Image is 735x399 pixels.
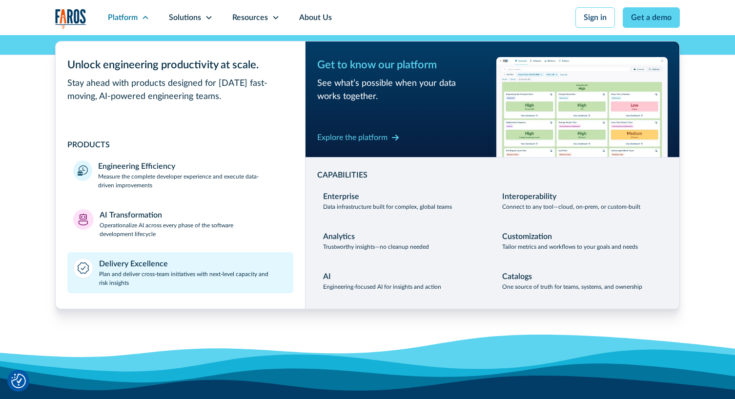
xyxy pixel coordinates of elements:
a: EnterpriseData infrastructure built for complex, global teams [317,185,489,217]
a: CatalogsOne source of truth for teams, systems, and ownership [496,265,668,297]
p: Tailor metrics and workflows to your goals and needs [502,242,638,251]
div: Solutions [169,12,201,23]
div: Customization [502,231,552,242]
div: Interoperability [502,191,556,202]
div: PRODUCTS [67,139,293,151]
a: InteroperabilityConnect to any tool—cloud, on-prem, or custom-built [496,185,668,217]
p: Engineering-focused AI for insights and action [323,282,441,291]
p: Trustworthy insights—no cleanup needed [323,242,429,251]
div: Platform [108,12,138,23]
p: Measure the complete developer experience and execute data-driven improvements [98,172,287,190]
div: See what’s possible when your data works together. [317,77,489,103]
a: home [55,9,86,29]
p: Plan and deliver cross-team initiatives with next-level capacity and risk insights [99,270,288,287]
div: Delivery Excellence [99,258,168,270]
img: Workflow productivity trends heatmap chart [496,57,668,157]
p: Data infrastructure built for complex, global teams [323,202,452,211]
div: Catalogs [502,271,532,282]
div: CAPABILITIES [317,169,668,181]
div: Resources [232,12,268,23]
div: AI Transformation [100,209,162,221]
p: One source of truth for teams, systems, and ownership [502,282,642,291]
a: Explore the platform [317,130,399,145]
img: Logo of the analytics and reporting company Faros. [55,9,86,29]
a: AI TransformationOperationalize AI across every phase of the software development lifecycle [67,203,293,244]
nav: Platform [55,35,680,309]
img: Revisit consent button [11,374,26,388]
a: Engineering EfficiencyMeasure the complete developer experience and execute data-driven improvements [67,155,293,196]
div: Enterprise [323,191,359,202]
a: AIEngineering-focused AI for insights and action [317,265,489,297]
div: Analytics [323,231,355,242]
div: Engineering Efficiency [98,160,175,172]
a: CustomizationTailor metrics and workflows to your goals and needs [496,225,668,257]
a: Get a demo [623,7,680,28]
div: Unlock engineering productivity at scale. [67,57,293,73]
a: AnalyticsTrustworthy insights—no cleanup needed [317,225,489,257]
p: Connect to any tool—cloud, on-prem, or custom-built [502,202,640,211]
button: Cookie Settings [11,374,26,388]
div: Get to know our platform [317,57,489,73]
a: Delivery ExcellencePlan and deliver cross-team initiatives with next-level capacity and risk insi... [67,252,293,293]
a: Sign in [575,7,615,28]
div: AI [323,271,331,282]
div: Explore the platform [317,132,388,143]
p: Operationalize AI across every phase of the software development lifecycle [100,221,288,239]
div: Stay ahead with products designed for [DATE] fast-moving, AI-powered engineering teams. [67,77,293,103]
